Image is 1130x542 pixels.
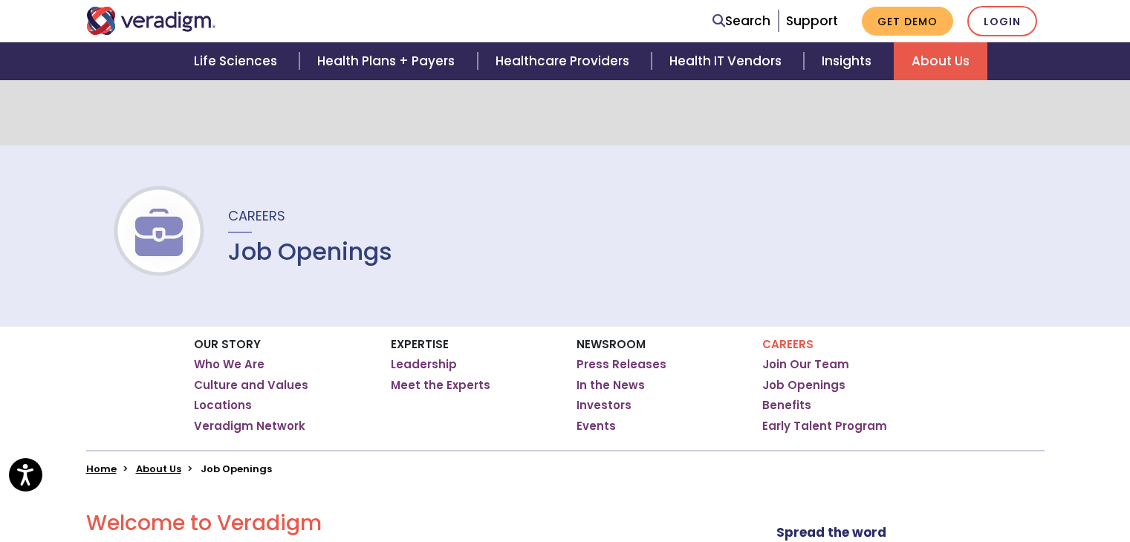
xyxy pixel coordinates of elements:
[776,523,886,541] strong: Spread the word
[652,42,804,80] a: Health IT Vendors
[86,7,216,35] img: Veradigm logo
[762,378,845,393] a: Job Openings
[804,42,894,80] a: Insights
[194,378,308,393] a: Culture and Values
[577,398,631,413] a: Investors
[577,419,616,434] a: Events
[786,12,838,30] a: Support
[762,398,811,413] a: Benefits
[299,42,477,80] a: Health Plans + Payers
[86,511,693,536] h2: Welcome to Veradigm
[762,357,849,372] a: Join Our Team
[228,238,392,266] h1: Job Openings
[391,378,490,393] a: Meet the Experts
[967,6,1037,36] a: Login
[391,357,457,372] a: Leadership
[478,42,652,80] a: Healthcare Providers
[577,357,666,372] a: Press Releases
[577,378,645,393] a: In the News
[228,206,285,225] span: Careers
[762,419,887,434] a: Early Talent Program
[194,419,305,434] a: Veradigm Network
[86,462,117,476] a: Home
[194,357,264,372] a: Who We Are
[136,462,181,476] a: About Us
[894,42,987,80] a: About Us
[176,42,299,80] a: Life Sciences
[862,7,953,36] a: Get Demo
[712,11,770,31] a: Search
[194,398,252,413] a: Locations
